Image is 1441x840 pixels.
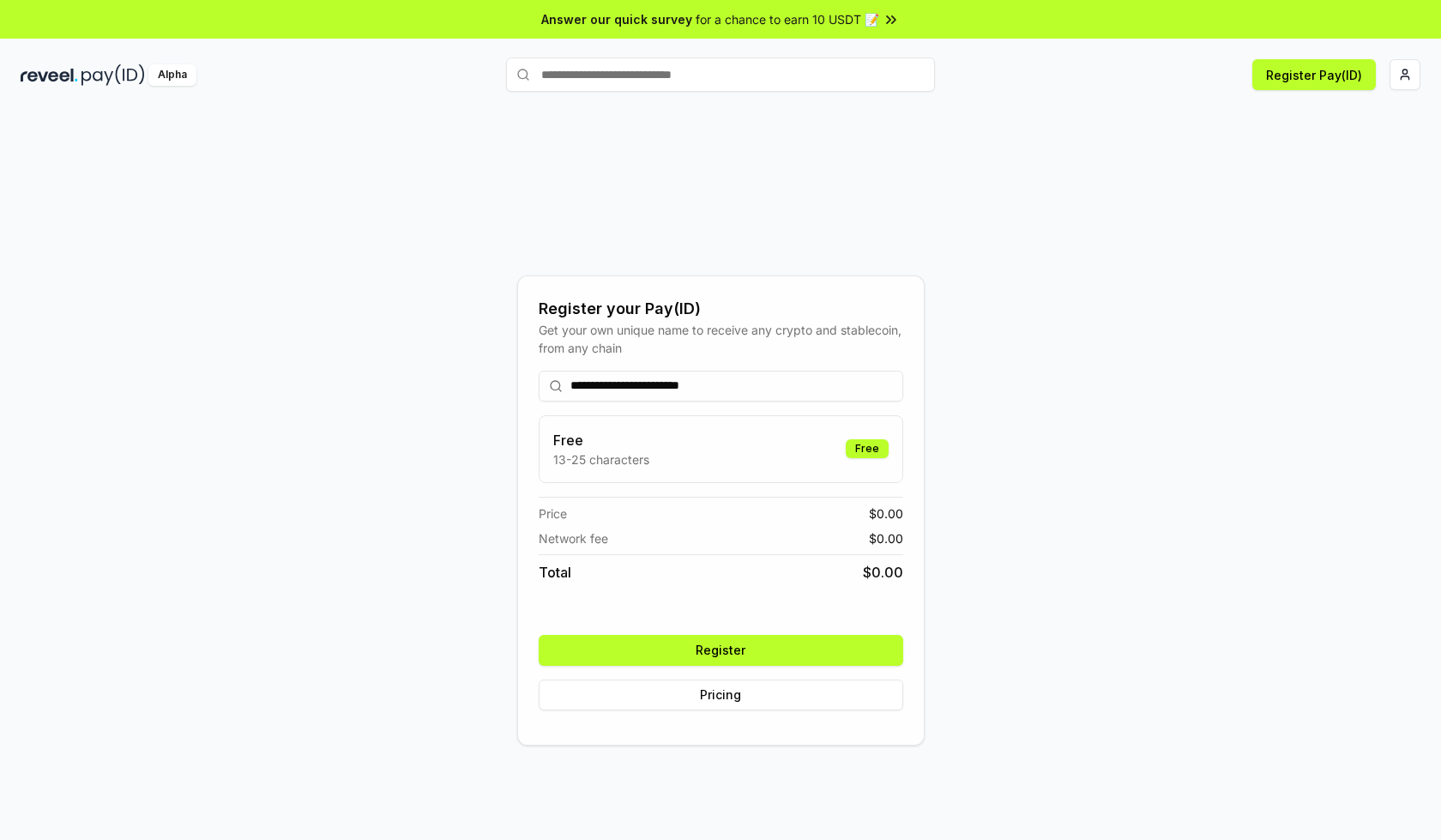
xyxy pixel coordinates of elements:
button: Register Pay(ID) [1252,59,1376,90]
span: Total [539,562,571,583]
span: Network fee [539,529,608,547]
p: 13-25 characters [553,450,649,468]
span: for a chance to earn 10 USDT 📝 [696,10,879,28]
button: Pricing [539,680,903,710]
div: Free [846,439,889,458]
h3: Free [553,430,649,450]
span: Answer our quick survey [541,10,692,28]
img: reveel_dark [21,64,78,86]
img: pay_id [81,64,145,86]
span: $ 0.00 [869,529,903,547]
div: Alpha [148,64,196,86]
button: Register [539,635,903,666]
div: Get your own unique name to receive any crypto and stablecoin, from any chain [539,321,903,357]
span: Price [539,505,567,523]
span: $ 0.00 [863,562,903,583]
div: Register your Pay(ID) [539,297,903,321]
span: $ 0.00 [869,505,903,523]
